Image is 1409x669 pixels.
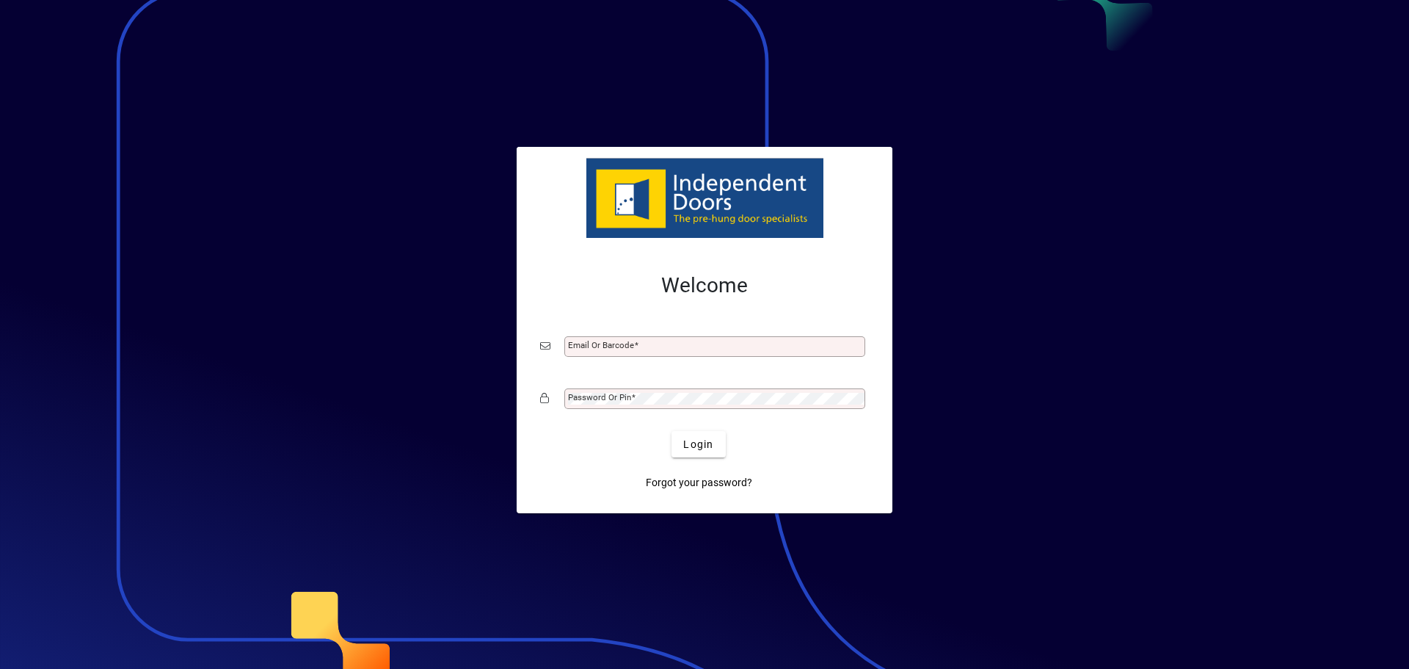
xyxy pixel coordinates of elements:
[540,273,869,298] h2: Welcome
[568,392,631,402] mat-label: Password or Pin
[683,437,713,452] span: Login
[646,475,752,491] span: Forgot your password?
[640,469,758,496] a: Forgot your password?
[671,431,725,458] button: Login
[568,340,634,350] mat-label: Email or Barcode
